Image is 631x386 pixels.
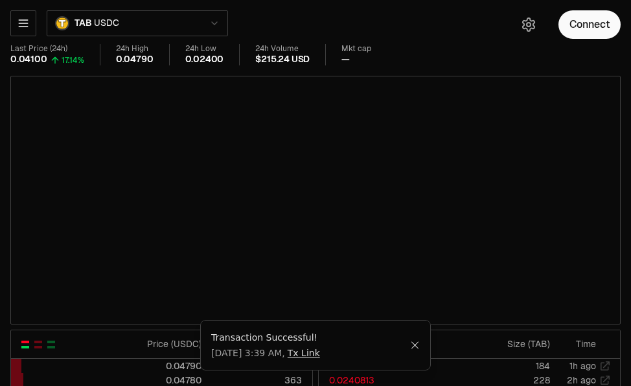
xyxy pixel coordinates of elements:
button: Show Buy and Sell Orders [20,339,30,350]
iframe: Financial Chart [11,76,620,324]
button: Show Sell Orders Only [33,339,43,350]
img: TAB.png [55,16,69,30]
time: 1h ago [569,360,596,372]
div: 24h High [116,44,154,54]
button: Close [410,340,420,350]
div: Mkt cap [341,44,371,54]
td: 184 [446,359,551,373]
button: Connect [558,10,621,39]
div: 0.02400 [185,54,224,65]
time: 2h ago [567,374,596,386]
div: Price ( USDC ) [112,337,201,350]
div: Transaction Successful! [211,331,410,344]
div: — [341,54,350,65]
div: 0.04790 [116,54,154,65]
div: 0.04790 [112,359,201,372]
div: 17.14% [62,55,84,65]
div: Size ( TAB ) [457,337,551,350]
span: TAB [75,17,91,29]
div: 24h Low [185,44,224,54]
div: 24h Volume [255,44,310,54]
span: [DATE] 3:39 AM , [211,346,320,359]
div: Last Price (24h) [10,44,84,54]
a: Tx Link [288,346,320,359]
div: $215.24 USD [255,54,310,65]
div: 0.04100 [10,54,47,65]
div: Time [561,337,596,350]
span: USDC [94,17,119,29]
button: Show Buy Orders Only [46,339,56,350]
